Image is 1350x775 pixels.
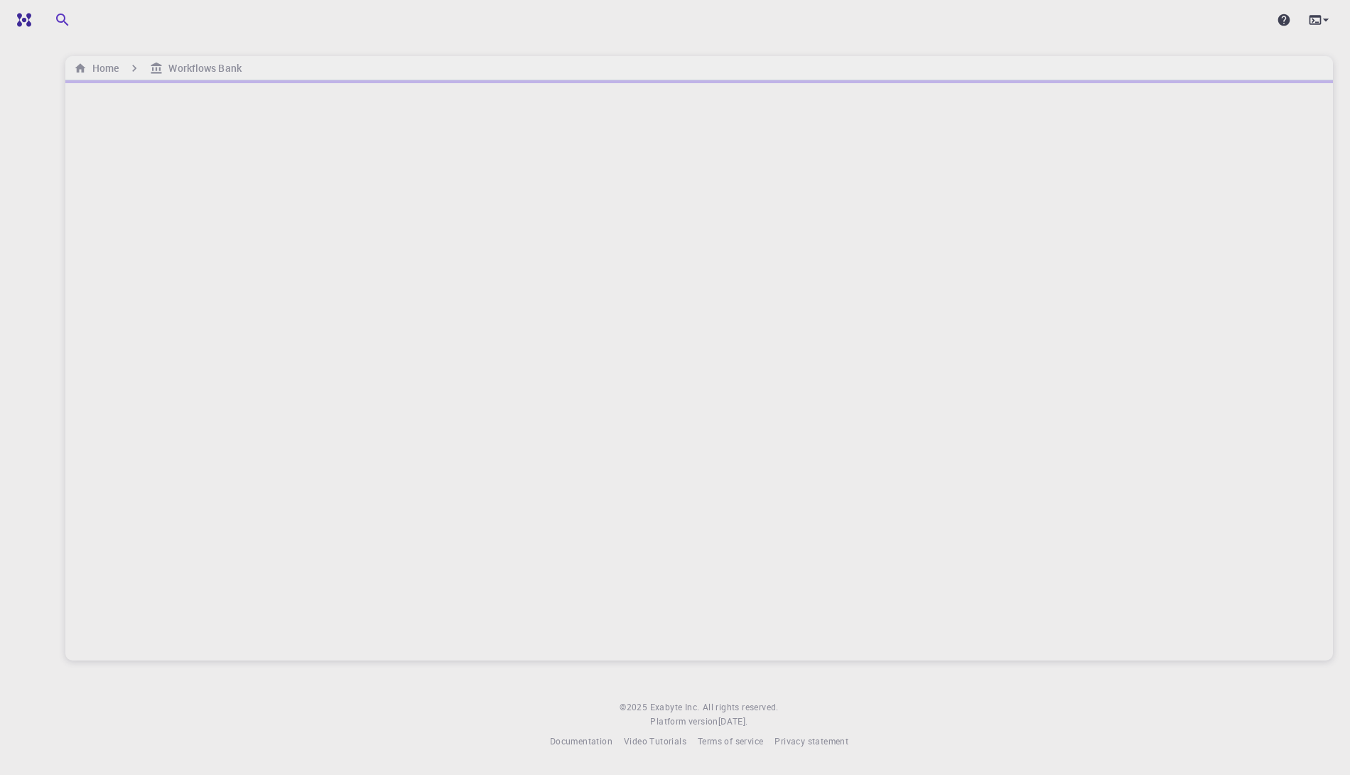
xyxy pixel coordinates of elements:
[698,735,763,747] span: Terms of service
[650,715,718,729] span: Platform version
[650,701,700,712] span: Exabyte Inc.
[163,60,241,76] h6: Workflows Bank
[718,715,748,729] a: [DATE].
[87,60,119,76] h6: Home
[703,700,779,715] span: All rights reserved.
[11,13,31,27] img: logo
[550,734,612,749] a: Documentation
[624,735,686,747] span: Video Tutorials
[698,734,763,749] a: Terms of service
[650,700,700,715] a: Exabyte Inc.
[774,734,848,749] a: Privacy statement
[620,700,649,715] span: © 2025
[774,735,848,747] span: Privacy statement
[624,734,686,749] a: Video Tutorials
[550,735,612,747] span: Documentation
[71,60,244,76] nav: breadcrumb
[718,715,748,727] span: [DATE] .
